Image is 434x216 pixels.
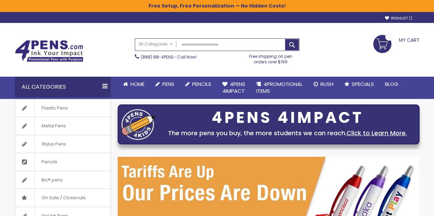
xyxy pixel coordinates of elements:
[34,99,75,117] span: Plastic Pens
[150,77,180,92] a: Pens
[162,80,174,88] span: Pens
[15,171,110,189] a: Bic® pens
[385,16,412,21] a: Wishlist
[347,129,407,137] a: Click to Learn More.
[135,39,176,50] a: All Categories
[130,80,144,88] span: Home
[34,117,73,135] span: Metal Pens
[308,77,339,92] a: Rush
[15,117,110,135] a: Metal Pens
[192,80,211,88] span: Pencils
[320,80,333,88] span: Rush
[15,40,83,62] img: 4Pens Custom Pens and Promotional Products
[385,80,398,88] span: Blog
[256,80,303,94] span: 4PROMOTIONAL ITEMS
[141,54,197,60] span: - Call Now!
[222,80,245,94] span: 4Pens 4impact
[242,51,300,65] div: Free shipping on pen orders over $199
[180,77,217,92] a: Pencils
[141,54,174,60] a: (888) 88-4PENS
[34,135,73,153] span: Stylus Pens
[34,153,64,171] span: Pencils
[159,111,416,125] div: 4PENS 4IMPACT
[118,77,150,92] a: Home
[15,77,111,97] div: All Categories
[15,153,110,171] a: Pencils
[379,77,404,92] a: Blog
[34,189,93,207] span: On Sale / Closeouts
[159,128,416,138] div: The more pens you buy, the more students we can reach.
[121,109,156,140] img: four_pen_logo.png
[217,77,251,99] a: 4Pens4impact
[139,41,173,47] span: All Categories
[15,189,110,207] a: On Sale / Closeouts
[15,99,110,117] a: Plastic Pens
[15,135,110,153] a: Stylus Pens
[352,80,374,88] span: Specials
[34,171,70,189] span: Bic® pens
[339,77,379,92] a: Specials
[251,77,308,99] a: 4PROMOTIONALITEMS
